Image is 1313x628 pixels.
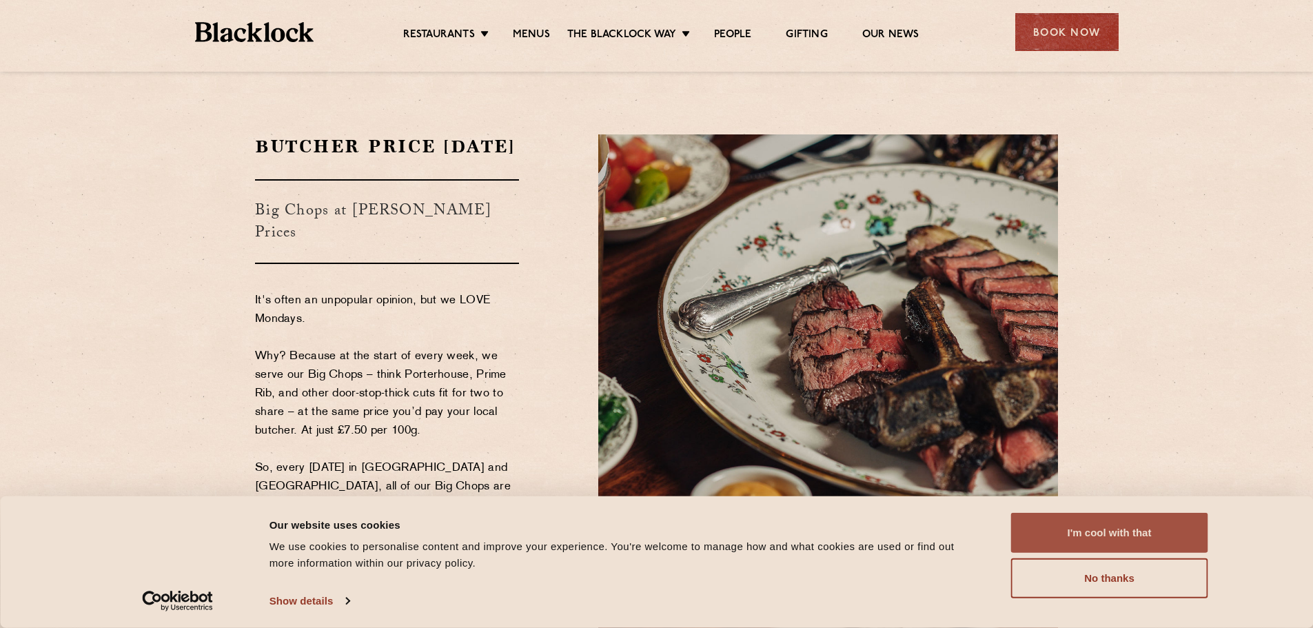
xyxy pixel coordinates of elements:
a: The Blacklock Way [567,28,676,43]
div: We use cookies to personalise content and improve your experience. You're welcome to manage how a... [269,538,980,571]
a: People [714,28,751,43]
h3: Big Chops at [PERSON_NAME] Prices [255,179,519,264]
a: Usercentrics Cookiebot - opens in a new window [117,591,238,611]
button: No thanks [1011,558,1208,598]
h2: Butcher Price [DATE] [255,134,519,159]
a: Restaurants [403,28,475,43]
div: Book Now [1015,13,1119,51]
a: Our News [862,28,919,43]
a: Menus [513,28,550,43]
button: I'm cool with that [1011,513,1208,553]
div: Our website uses cookies [269,516,980,533]
a: Gifting [786,28,827,43]
a: Show details [269,591,349,611]
img: BL_Textured_Logo-footer-cropped.svg [195,22,314,42]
